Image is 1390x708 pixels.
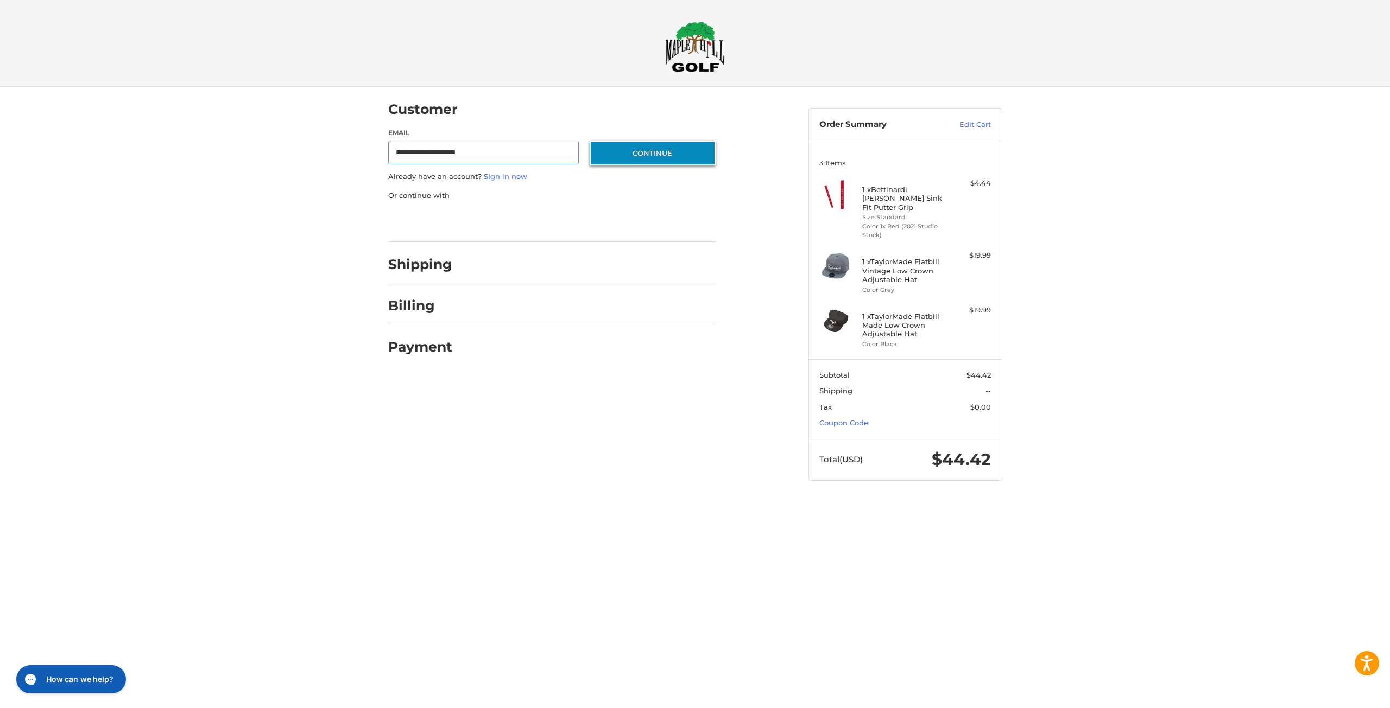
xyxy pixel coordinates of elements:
[388,256,452,273] h2: Shipping
[862,340,945,349] li: Color Black
[948,250,991,261] div: $19.99
[948,178,991,189] div: $4.44
[11,661,129,697] iframe: Gorgias live chat messenger
[819,418,868,427] a: Coupon Code
[862,213,945,222] li: Size Standard
[819,454,863,464] span: Total (USD)
[985,386,991,395] span: --
[568,212,650,231] iframe: PayPal-venmo
[388,190,716,201] p: Or continue with
[388,128,579,138] label: Email
[932,449,991,469] span: $44.42
[970,403,991,411] span: $0.00
[484,172,527,181] a: Sign in now
[819,158,991,167] h3: 3 Items
[862,185,945,212] h4: 1 x Bettinardi [PERSON_NAME] Sink Fit Putter Grip
[862,312,945,339] h4: 1 x TaylorMade Flatbill Made Low Crown Adjustable Hat
[862,257,945,284] h4: 1 x TaylorMade Flatbill Vintage Low Crown Adjustable Hat
[590,141,716,165] button: Continue
[819,403,832,411] span: Tax
[388,171,716,182] p: Already have an account?
[936,119,991,130] a: Edit Cart
[862,285,945,295] li: Color Grey
[384,212,466,231] iframe: PayPal-paypal
[388,101,458,118] h2: Customer
[862,222,945,240] li: Color 1x Red (2021 Studio Stock)
[966,371,991,379] span: $44.42
[819,119,936,130] h3: Order Summary
[819,371,850,379] span: Subtotal
[948,305,991,316] div: $19.99
[388,339,452,355] h2: Payment
[477,212,558,231] iframe: PayPal-paylater
[819,386,852,395] span: Shipping
[665,21,725,72] img: Maple Hill Golf
[388,297,452,314] h2: Billing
